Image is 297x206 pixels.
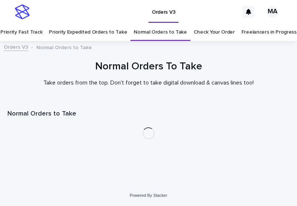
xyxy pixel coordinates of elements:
[4,42,28,51] a: Orders V3
[7,60,290,73] h1: Normal Orders To Take
[267,6,278,18] div: MA
[241,24,297,41] a: Freelancers in Progress
[15,4,30,19] img: stacker-logo-s-only.png
[134,24,187,41] a: Normal Orders to Take
[194,24,235,41] a: Check Your Order
[7,110,290,119] h1: Normal Orders to Take
[130,193,167,198] a: Powered By Stacker
[49,24,127,41] a: Priority Expedited Orders to Take
[0,24,42,41] a: Priority Fast Track
[7,79,290,86] p: Take orders from the top. Don't forget to take digital download & canvas lines too!
[36,43,92,51] p: Normal Orders to Take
